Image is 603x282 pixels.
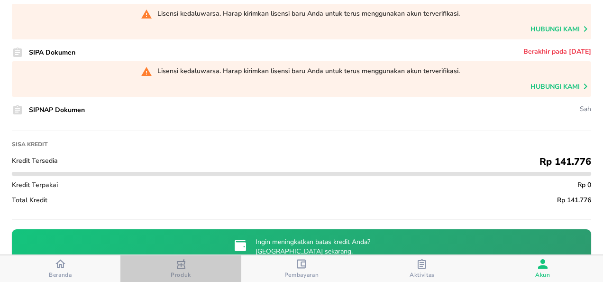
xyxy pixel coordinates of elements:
[580,104,591,113] div: Sah
[530,81,591,97] span: Hubungi kami
[233,238,248,253] img: credit-limit-upgrade-request-icon
[483,255,603,282] button: Akun
[12,196,47,205] span: Total Kredit
[49,271,72,279] span: Beranda
[535,271,550,279] span: Akun
[12,180,58,189] span: Kredit Terpakai
[120,255,241,282] button: Produk
[256,237,370,256] p: Ingin meningkatkan batas kredit Anda? [GEOGRAPHIC_DATA] sekarang.
[29,105,85,114] span: SIPNAP Dokumen
[157,9,460,18] div: Lisensi kedaluwarsa. Harap kirimkan lisensi baru Anda untuk terus menggunakan akun terverifikasi.
[539,155,591,168] span: Rp 141.776
[410,271,435,279] span: Aktivitas
[284,271,319,279] span: Pembayaran
[171,271,191,279] span: Produk
[530,23,591,39] span: Hubungi kami
[29,48,75,57] span: SIPA Dokumen
[557,196,591,205] span: Rp 141.776
[577,180,591,189] span: Rp 0
[241,255,362,282] button: Pembayaran
[157,66,460,75] div: Lisensi kedaluwarsa. Harap kirimkan lisensi baru Anda untuk terus menggunakan akun terverifikasi.
[362,255,482,282] button: Aktivitas
[12,141,591,148] h1: Sisa kredit
[523,47,591,56] div: Berakhir pada [DATE]
[12,156,58,165] span: Kredit Tersedia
